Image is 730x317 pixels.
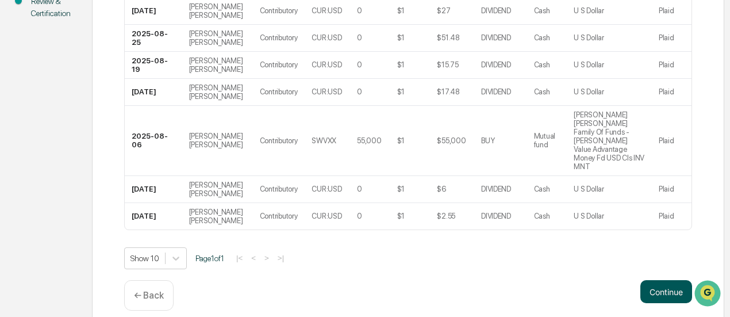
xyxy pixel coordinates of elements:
[189,132,246,149] div: [PERSON_NAME] [PERSON_NAME]
[437,136,466,145] div: $55,000
[189,181,246,198] div: [PERSON_NAME] [PERSON_NAME]
[437,60,458,69] div: $15.75
[23,145,74,156] span: Preclearance
[397,212,405,220] div: $1
[652,106,691,176] td: Plaid
[652,25,691,52] td: Plaid
[189,29,246,47] div: [PERSON_NAME] [PERSON_NAME]
[574,110,644,171] div: [PERSON_NAME] [PERSON_NAME] Family Of Funds - [PERSON_NAME] Value Advantage Money Fd USD Cls INV MNT
[357,33,362,42] div: 0
[125,25,182,52] td: 2025-08-25
[534,6,550,15] div: Cash
[652,203,691,230] td: Plaid
[574,87,604,96] div: U S Dollar
[437,185,445,193] div: $6
[640,280,692,303] button: Continue
[312,33,341,42] div: CUR:USD
[83,146,93,155] div: 🗄️
[437,87,459,96] div: $17.48
[481,136,494,145] div: BUY
[652,176,691,203] td: Plaid
[534,60,550,69] div: Cash
[253,25,305,52] td: Contributory
[481,185,511,193] div: DIVIDEND
[534,185,550,193] div: Cash
[357,87,362,96] div: 0
[11,168,21,177] div: 🔎
[312,60,341,69] div: CUR:USD
[481,212,511,220] div: DIVIDEND
[189,208,246,225] div: [PERSON_NAME] [PERSON_NAME]
[125,176,182,203] td: [DATE]
[397,136,405,145] div: $1
[95,145,143,156] span: Attestations
[437,33,459,42] div: $51.48
[195,91,209,105] button: Start new chat
[312,185,341,193] div: CUR:USD
[481,60,511,69] div: DIVIDEND
[195,254,224,263] span: Page 1 of 1
[574,6,604,15] div: U S Dollar
[357,212,362,220] div: 0
[397,185,405,193] div: $1
[693,279,724,310] iframe: Open customer support
[534,132,560,149] div: Mutual fund
[125,52,182,79] td: 2025-08-19
[397,60,405,69] div: $1
[274,253,287,263] button: >|
[357,60,362,69] div: 0
[312,136,336,145] div: SWVXX
[357,6,362,15] div: 0
[79,140,147,161] a: 🗄️Attestations
[397,87,405,96] div: $1
[397,6,405,15] div: $1
[39,100,145,109] div: We're available if you need us!
[189,56,246,74] div: [PERSON_NAME] [PERSON_NAME]
[481,6,511,15] div: DIVIDEND
[437,6,450,15] div: $27
[253,106,305,176] td: Contributory
[357,185,362,193] div: 0
[11,146,21,155] div: 🖐️
[534,33,550,42] div: Cash
[81,194,139,204] a: Powered byPylon
[652,52,691,79] td: Plaid
[189,83,246,101] div: [PERSON_NAME] [PERSON_NAME]
[253,79,305,106] td: Contributory
[397,33,405,42] div: $1
[574,212,604,220] div: U S Dollar
[233,253,246,263] button: |<
[312,87,341,96] div: CUR:USD
[189,2,246,20] div: [PERSON_NAME] [PERSON_NAME]
[481,33,511,42] div: DIVIDEND
[11,24,209,43] p: How can we help?
[312,212,341,220] div: CUR:USD
[574,33,604,42] div: U S Dollar
[357,136,381,145] div: 55,000
[7,162,77,183] a: 🔎Data Lookup
[261,253,272,263] button: >
[125,79,182,106] td: [DATE]
[481,87,511,96] div: DIVIDEND
[253,176,305,203] td: Contributory
[134,290,164,301] p: ← Back
[534,87,550,96] div: Cash
[114,195,139,204] span: Pylon
[7,140,79,161] a: 🖐️Preclearance
[248,253,259,263] button: <
[253,52,305,79] td: Contributory
[574,60,604,69] div: U S Dollar
[312,6,341,15] div: CUR:USD
[23,167,72,178] span: Data Lookup
[253,203,305,230] td: Contributory
[125,203,182,230] td: [DATE]
[39,88,189,100] div: Start new chat
[11,88,32,109] img: 1746055101610-c473b297-6a78-478c-a979-82029cc54cd1
[437,212,455,220] div: $2.55
[125,106,182,176] td: 2025-08-06
[652,79,691,106] td: Plaid
[574,185,604,193] div: U S Dollar
[534,212,550,220] div: Cash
